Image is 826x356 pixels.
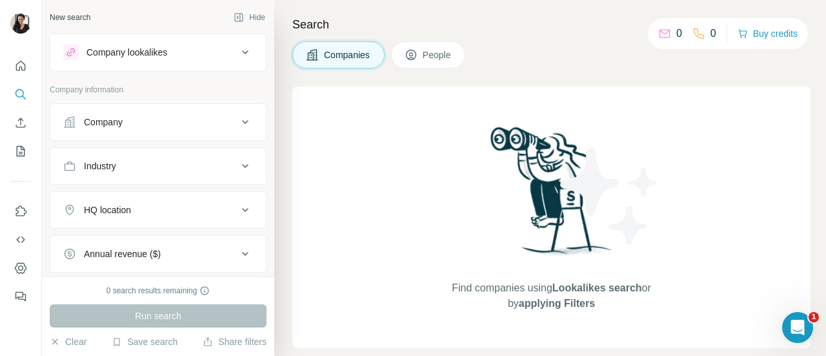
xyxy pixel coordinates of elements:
h4: Search [292,16,811,34]
button: Share filters [203,335,267,348]
button: Use Surfe API [10,228,31,251]
div: Annual revenue ($) [84,247,161,260]
button: Annual revenue ($) [50,238,266,269]
div: HQ location [84,204,131,216]
div: New search [50,12,90,23]
div: Company lookalikes [86,46,167,59]
p: 0 [710,26,716,41]
button: My lists [10,140,31,163]
p: Company information [50,84,267,96]
div: Industry [84,160,116,173]
button: Quick start [10,54,31,78]
button: Clear [50,335,86,348]
div: Company [84,116,123,129]
img: Surfe Illustration - Woman searching with binoculars [485,123,619,267]
button: Buy credits [738,25,798,43]
span: 1 [809,312,819,322]
img: Avatar [10,13,31,34]
p: 0 [676,26,682,41]
span: Lookalikes search [552,282,642,293]
img: Surfe Illustration - Stars [552,138,668,255]
button: Feedback [10,285,31,308]
button: Use Surfe on LinkedIn [10,200,31,223]
button: Industry [50,151,266,182]
span: Find companies using or by [448,280,654,311]
span: People [423,48,452,61]
button: HQ location [50,194,266,225]
button: Save search [112,335,177,348]
span: Companies [324,48,371,61]
span: applying Filters [519,298,595,309]
button: Company lookalikes [50,37,266,68]
div: 0 search results remaining [106,285,210,297]
button: Search [10,83,31,106]
button: Company [50,107,266,138]
button: Enrich CSV [10,111,31,134]
button: Dashboard [10,257,31,280]
iframe: Intercom live chat [782,312,813,343]
button: Hide [225,8,274,27]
